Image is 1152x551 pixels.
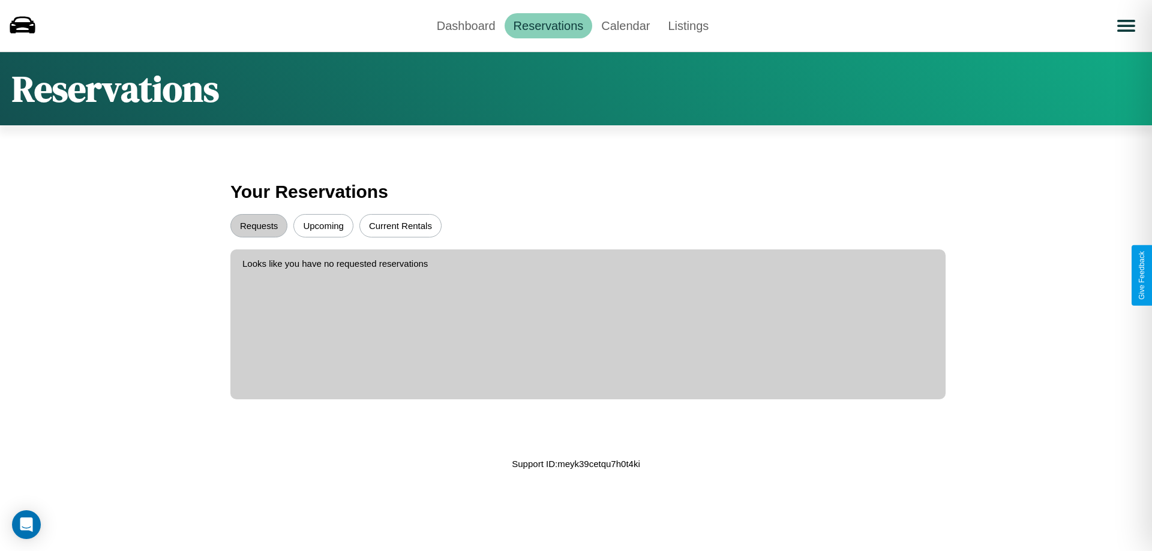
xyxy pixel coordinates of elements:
[1109,9,1143,43] button: Open menu
[1138,251,1146,300] div: Give Feedback
[12,510,41,539] div: Open Intercom Messenger
[505,13,593,38] a: Reservations
[12,64,219,113] h1: Reservations
[230,214,287,237] button: Requests
[230,176,922,208] h3: Your Reservations
[659,13,718,38] a: Listings
[512,456,640,472] p: Support ID: meyk39cetqu7h0t4ki
[359,214,442,237] button: Current Rentals
[293,214,353,237] button: Upcoming
[592,13,659,38] a: Calendar
[242,255,934,272] p: Looks like you have no requested reservations
[428,13,505,38] a: Dashboard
